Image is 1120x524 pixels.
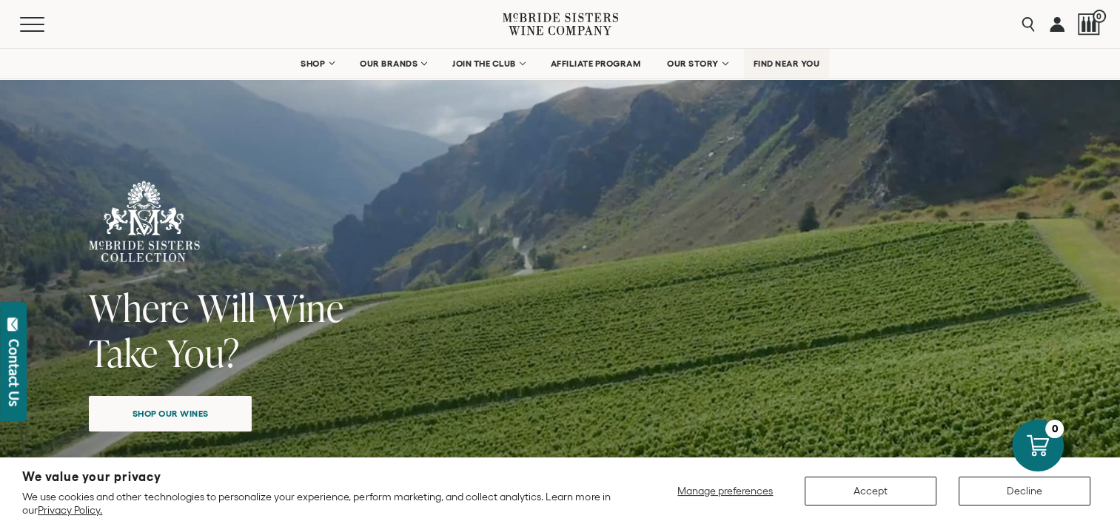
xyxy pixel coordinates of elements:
[301,58,326,69] span: SHOP
[1093,10,1106,23] span: 0
[744,49,830,78] a: FIND NEAR YOU
[89,282,190,333] span: Where
[657,49,737,78] a: OUR STORY
[360,58,418,69] span: OUR BRANDS
[1045,420,1064,438] div: 0
[551,58,641,69] span: AFFILIATE PROGRAM
[22,471,614,483] h2: We value your privacy
[167,327,240,378] span: You?
[38,504,102,516] a: Privacy Policy.
[264,282,344,333] span: Wine
[22,490,614,517] p: We use cookies and other technologies to personalize your experience, perform marketing, and coll...
[668,477,782,505] button: Manage preferences
[20,17,73,32] button: Mobile Menu Trigger
[667,58,719,69] span: OUR STORY
[291,49,343,78] a: SHOP
[443,49,534,78] a: JOIN THE CLUB
[805,477,936,505] button: Accept
[452,58,516,69] span: JOIN THE CLUB
[7,339,21,406] div: Contact Us
[107,399,235,428] span: Shop our wines
[754,58,820,69] span: FIND NEAR YOU
[89,396,252,431] a: Shop our wines
[198,282,256,333] span: Will
[541,49,651,78] a: AFFILIATE PROGRAM
[677,485,773,497] span: Manage preferences
[89,327,158,378] span: Take
[350,49,435,78] a: OUR BRANDS
[959,477,1090,505] button: Decline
